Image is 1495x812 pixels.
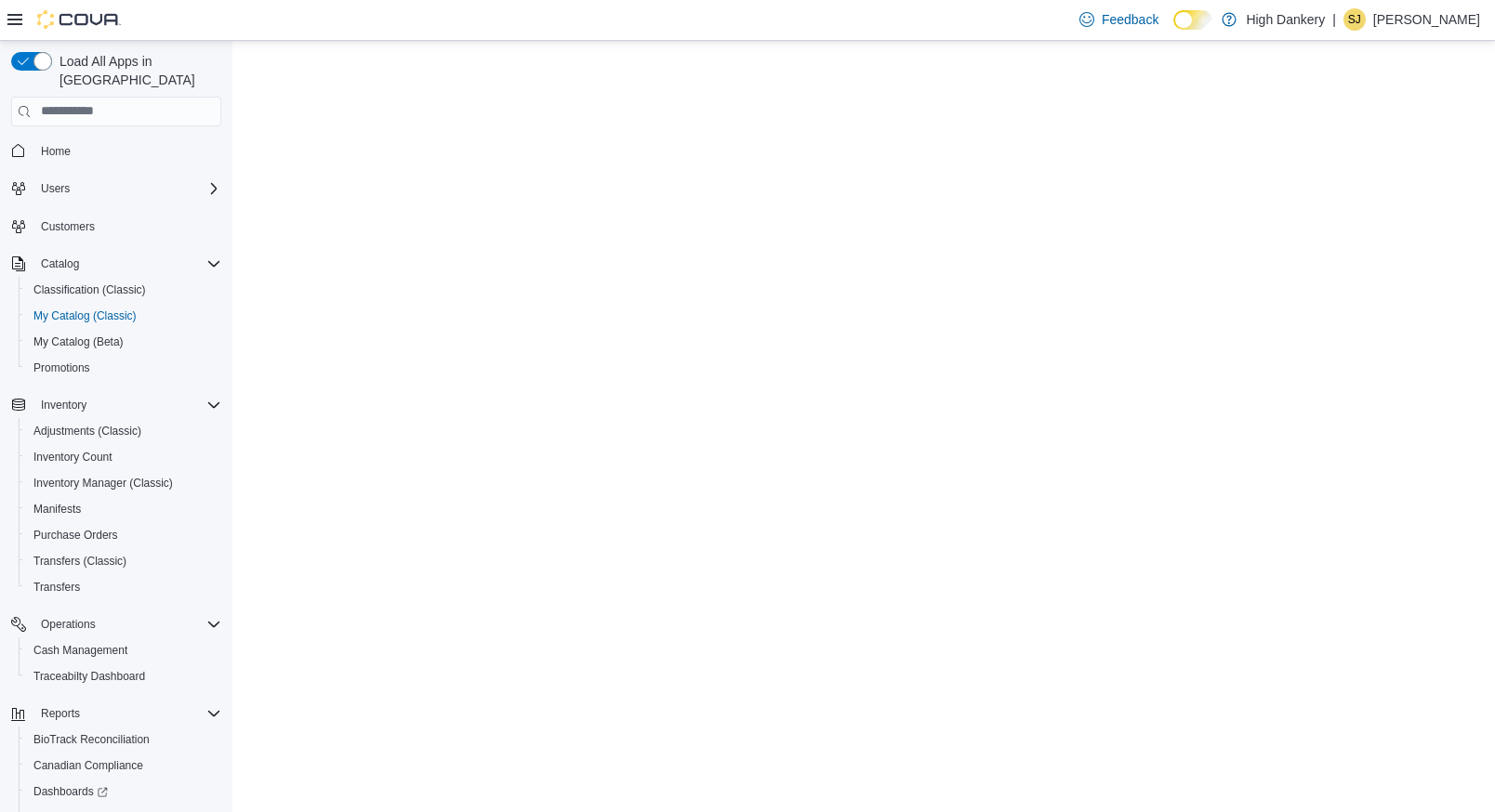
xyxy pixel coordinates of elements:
span: Catalog [41,256,79,271]
span: BioTrack Reconciliation [33,732,150,747]
span: Manifests [26,498,221,520]
span: Manifests [33,502,81,517]
a: Transfers (Classic) [26,550,134,572]
span: Catalog [33,253,221,275]
span: Operations [33,613,221,635]
span: Inventory Count [33,450,112,465]
span: Inventory Count [26,446,221,468]
a: My Catalog (Beta) [26,331,131,353]
p: | [1332,8,1336,31]
button: Traceabilty Dashboard [19,663,229,689]
span: Adjustments (Classic) [26,420,221,442]
span: My Catalog (Beta) [26,331,221,353]
span: Customers [41,219,95,234]
span: Cash Management [33,643,127,658]
a: Promotions [26,357,98,379]
a: Traceabilty Dashboard [26,665,152,688]
button: Manifests [19,496,229,522]
button: Users [33,177,77,200]
span: Purchase Orders [33,528,118,543]
span: Dark Mode [1173,30,1174,31]
input: Dark Mode [1173,10,1212,30]
button: Operations [33,613,103,635]
span: My Catalog (Classic) [33,308,137,323]
span: Promotions [26,357,221,379]
span: Users [41,181,70,196]
span: Home [33,139,221,163]
span: Transfers (Classic) [26,550,221,572]
div: Starland Joseph [1343,8,1366,31]
button: Reports [4,701,229,727]
span: Operations [41,617,96,632]
span: Traceabilty Dashboard [33,669,145,684]
span: Canadian Compliance [26,754,221,777]
span: Classification (Classic) [33,282,146,297]
span: Inventory Manager (Classic) [26,472,221,494]
button: Reports [33,702,87,725]
a: Manifests [26,498,88,520]
button: Inventory Count [19,444,229,470]
button: Inventory Manager (Classic) [19,470,229,496]
span: Cash Management [26,639,221,661]
a: Canadian Compliance [26,754,151,777]
button: Classification (Classic) [19,277,229,303]
span: Home [41,144,71,159]
button: Home [4,138,229,164]
a: Dashboards [19,779,229,805]
button: Cash Management [19,637,229,663]
a: Customers [33,216,102,238]
span: Reports [33,702,221,725]
span: Transfers [33,580,80,595]
span: Transfers [26,576,221,598]
span: Adjustments (Classic) [33,424,141,439]
span: My Catalog (Classic) [26,305,221,327]
span: SJ [1348,8,1361,31]
a: Purchase Orders [26,524,126,546]
button: Promotions [19,355,229,381]
span: Feedback [1102,10,1158,29]
button: Customers [4,213,229,240]
a: Adjustments (Classic) [26,420,149,442]
span: Dashboards [26,780,221,803]
span: Promotions [33,360,90,375]
a: Dashboards [26,780,115,803]
button: Catalog [4,251,229,277]
span: Purchase Orders [26,524,221,546]
button: Inventory [4,392,229,418]
a: Cash Management [26,639,135,661]
a: BioTrack Reconciliation [26,728,157,751]
span: Customers [33,215,221,238]
span: Classification (Classic) [26,279,221,301]
button: Operations [4,611,229,637]
span: Canadian Compliance [33,758,143,773]
button: Purchase Orders [19,522,229,548]
span: Dashboards [33,784,108,799]
button: Canadian Compliance [19,753,229,779]
a: Inventory Manager (Classic) [26,472,180,494]
span: Inventory [41,398,86,413]
button: My Catalog (Classic) [19,303,229,329]
a: Feedback [1072,1,1166,38]
a: Classification (Classic) [26,279,153,301]
button: Inventory [33,394,94,416]
span: Load All Apps in [GEOGRAPHIC_DATA] [52,52,221,89]
a: My Catalog (Classic) [26,305,144,327]
span: BioTrack Reconciliation [26,728,221,751]
button: Adjustments (Classic) [19,418,229,444]
span: Inventory [33,394,221,416]
a: Home [33,140,78,163]
button: Users [4,176,229,202]
span: My Catalog (Beta) [33,334,124,349]
span: Transfers (Classic) [33,554,126,569]
button: My Catalog (Beta) [19,329,229,355]
button: Transfers (Classic) [19,548,229,574]
button: Transfers [19,574,229,600]
p: High Dankery [1246,8,1325,31]
span: Users [33,177,221,200]
span: Inventory Manager (Classic) [33,476,173,491]
span: Traceabilty Dashboard [26,665,221,688]
img: Cova [37,10,121,29]
button: Catalog [33,253,86,275]
a: Transfers [26,576,87,598]
p: [PERSON_NAME] [1373,8,1480,31]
